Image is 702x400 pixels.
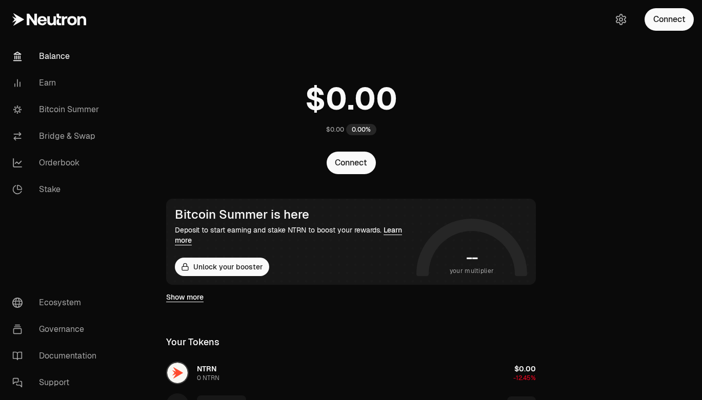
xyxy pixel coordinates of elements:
span: your multiplier [450,266,494,276]
a: Orderbook [4,150,111,176]
a: Earn [4,70,111,96]
a: Balance [4,43,111,70]
div: Your Tokens [166,335,219,349]
button: Connect [645,8,694,31]
div: $0.00 [326,125,344,134]
a: Show more [166,292,204,302]
a: Documentation [4,343,111,369]
div: Bitcoin Summer is here [175,207,412,222]
a: Support [4,369,111,396]
a: Bitcoin Summer [4,96,111,123]
button: Unlock your booster [175,258,269,276]
h1: -- [466,249,478,266]
button: Connect [327,152,376,174]
a: Bridge & Swap [4,123,111,150]
a: Governance [4,316,111,343]
div: 0.00% [346,124,376,135]
a: Stake [4,176,111,203]
a: Ecosystem [4,289,111,316]
div: Deposit to start earning and stake NTRN to boost your rewards. [175,225,412,245]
